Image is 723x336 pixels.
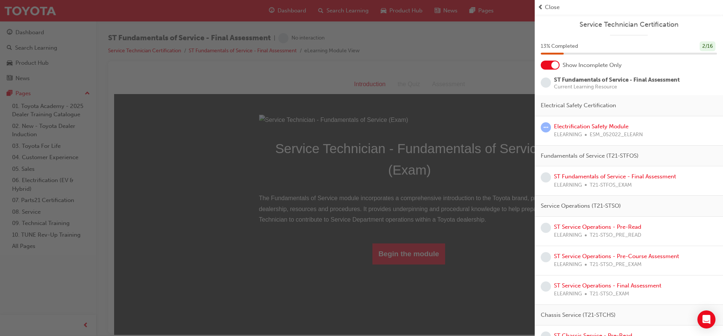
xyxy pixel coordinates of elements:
[538,3,720,12] button: prev-iconClose
[278,4,312,15] div: the Quiz
[541,172,551,182] span: learningRecordVerb_NONE-icon
[312,4,357,15] div: Assessment
[234,4,278,15] div: Introduction
[541,152,639,160] span: Fundamentals of Service (T21-STFOS)
[590,131,643,139] span: ESM_052022_ELEARN
[563,61,622,70] span: Show Incomplete Only
[554,282,661,289] a: ST Service Operations - Final Assessment
[590,290,629,298] span: T21-STSO_EXAM
[541,252,551,262] span: learningRecordVerb_NONE-icon
[697,310,715,328] div: Open Intercom Messenger
[541,20,717,29] a: Service Technician Certification
[554,260,582,269] span: ELEARNING
[541,78,551,88] span: learningRecordVerb_NONE-icon
[538,3,543,12] span: prev-icon
[541,281,551,292] span: learningRecordVerb_NONE-icon
[145,118,446,151] p: The Fundamentals of Service module incorporates a comprehensive introduction to the Toyota brand,...
[258,169,331,190] button: Begin the module
[590,260,642,269] span: T21-STSO_PRE_EXAM
[145,40,446,51] img: Service Technician - Fundamentals of Service (Exam)
[554,84,680,90] span: Current Learning Resource
[554,181,582,190] span: ELEARNING
[554,231,582,240] span: ELEARNING
[541,122,551,132] span: learningRecordVerb_ATTEMPT-icon
[541,42,578,51] span: 13 % Completed
[554,223,641,230] a: ST Service Operations - Pre-Read
[590,231,641,240] span: T21-STSO_PRE_READ
[700,41,715,52] div: 2 / 16
[554,290,582,298] span: ELEARNING
[541,202,621,210] span: Service Operations (T21-STSO)
[554,131,582,139] span: ELEARNING
[554,253,679,260] a: ST Service Operations - Pre-Course Assessment
[145,63,446,106] h1: Service Technician - Fundamentals of Service (Exam)
[541,311,616,319] span: Chassis Service (T21-STCHS)
[554,123,628,130] a: Electrification Safety Module
[590,181,632,190] span: T21-STFOS_EXAM
[541,101,616,110] span: Electrical Safety Certification
[545,3,560,12] span: Close
[554,173,676,180] a: ST Fundamentals of Service - Final Assessment
[541,223,551,233] span: learningRecordVerb_NONE-icon
[554,76,680,83] span: ST Fundamentals of Service - Final Assessment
